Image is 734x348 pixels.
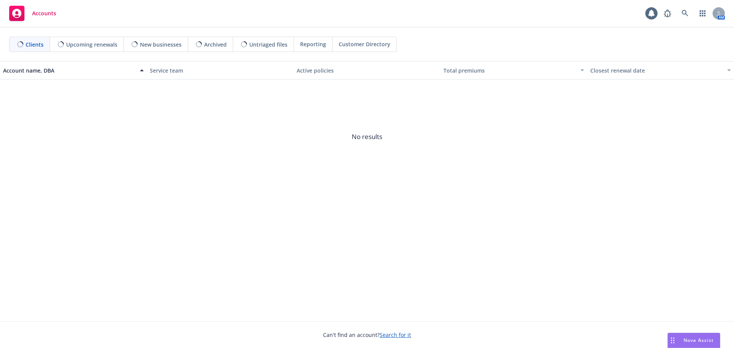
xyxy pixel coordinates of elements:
button: Nova Assist [667,333,720,348]
button: Service team [147,61,294,79]
span: Clients [26,40,44,49]
span: Customer Directory [339,40,390,48]
div: Closest renewal date [590,66,723,74]
button: Total premiums [440,61,587,79]
span: Upcoming renewals [66,40,117,49]
span: Nova Assist [684,337,714,343]
span: Reporting [300,40,326,48]
div: Account name, DBA [3,66,135,74]
span: Archived [204,40,227,49]
a: Switch app [695,6,710,21]
div: Drag to move [668,333,677,348]
span: New businesses [140,40,182,49]
span: Can't find an account? [323,331,411,339]
button: Closest renewal date [587,61,734,79]
a: Search for it [380,331,411,338]
a: Search [677,6,693,21]
div: Service team [150,66,291,74]
div: Total premiums [443,66,576,74]
span: Accounts [32,10,56,16]
span: Untriaged files [249,40,287,49]
a: Accounts [6,3,59,24]
button: Active policies [294,61,440,79]
div: Active policies [297,66,437,74]
a: Report a Bug [660,6,675,21]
